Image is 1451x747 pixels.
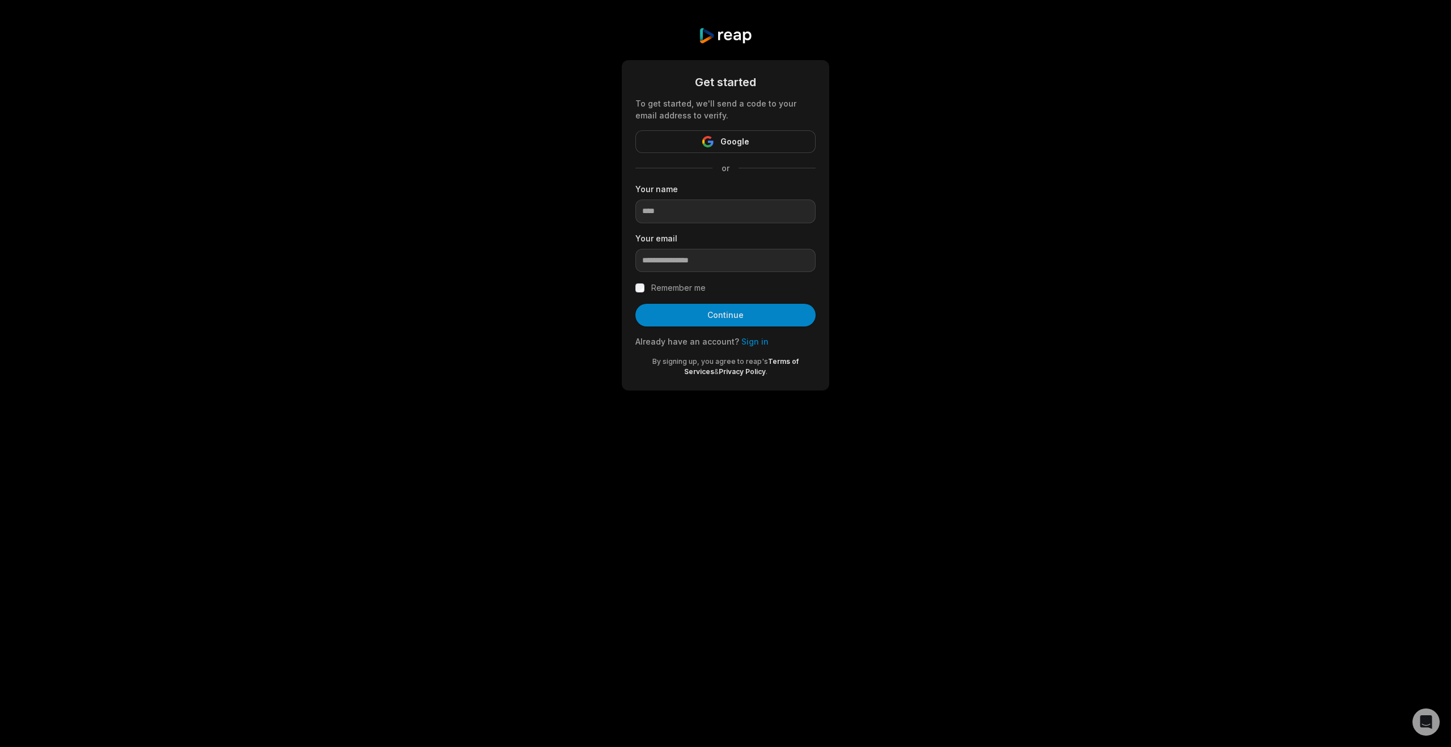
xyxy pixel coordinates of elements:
[719,367,766,376] a: Privacy Policy
[635,130,816,153] button: Google
[1412,708,1440,736] div: Open Intercom Messenger
[635,183,816,195] label: Your name
[635,74,816,91] div: Get started
[635,337,739,346] span: Already have an account?
[741,337,769,346] a: Sign in
[635,97,816,121] div: To get started, we'll send a code to your email address to verify.
[720,135,749,148] span: Google
[698,27,752,44] img: reap
[635,232,816,244] label: Your email
[651,281,706,295] label: Remember me
[766,367,767,376] span: .
[652,357,768,366] span: By signing up, you agree to reap's
[714,367,719,376] span: &
[712,162,739,174] span: or
[635,304,816,326] button: Continue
